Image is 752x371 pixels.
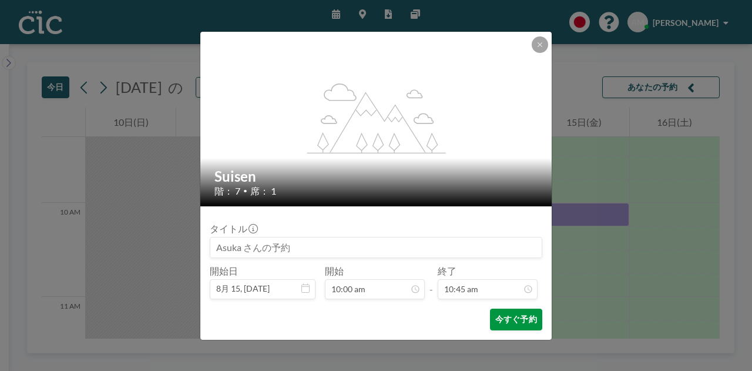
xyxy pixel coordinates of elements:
[490,309,542,330] button: 今すぐ予約
[210,238,542,258] input: Asuka さんの予約
[210,223,257,235] label: タイトル
[243,186,247,195] span: •
[429,269,433,295] span: -
[214,185,240,197] span: 階： 7
[438,265,456,277] label: 終了
[250,185,276,197] span: 席： 1
[214,168,539,185] h2: Suisen
[210,265,238,277] label: 開始日
[307,82,446,153] g: flex-grow: 1.2;
[325,265,344,277] label: 開始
